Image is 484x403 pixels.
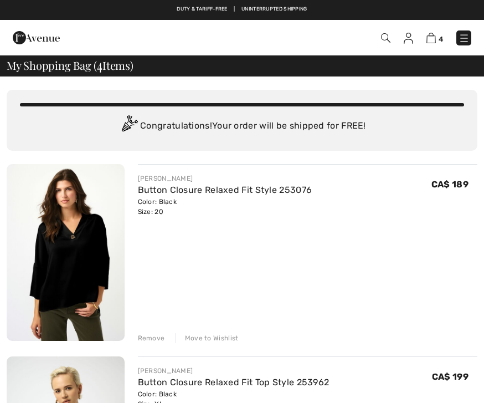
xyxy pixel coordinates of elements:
img: Button Closure Relaxed Fit Style 253076 [7,164,125,341]
a: 1ère Avenue [13,32,60,42]
img: 1ère Avenue [13,27,60,49]
span: CA$ 199 [432,371,468,382]
div: Remove [138,333,165,343]
span: 4 [439,35,443,43]
a: Button Closure Relaxed Fit Top Style 253962 [138,377,329,387]
span: My Shopping Bag ( Items) [7,60,133,71]
img: Shopping Bag [426,33,436,43]
img: My Info [404,33,413,44]
div: Move to Wishlist [176,333,239,343]
img: Congratulation2.svg [118,115,140,137]
span: 4 [97,57,102,72]
div: Color: Black Size: 20 [138,197,312,217]
span: CA$ 189 [431,179,468,190]
div: [PERSON_NAME] [138,366,329,376]
img: Menu [459,33,470,44]
a: Button Closure Relaxed Fit Style 253076 [138,185,312,195]
a: 4 [426,31,443,44]
img: Search [381,33,390,43]
div: [PERSON_NAME] [138,174,312,183]
div: Congratulations! Your order will be shipped for FREE! [20,115,464,137]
